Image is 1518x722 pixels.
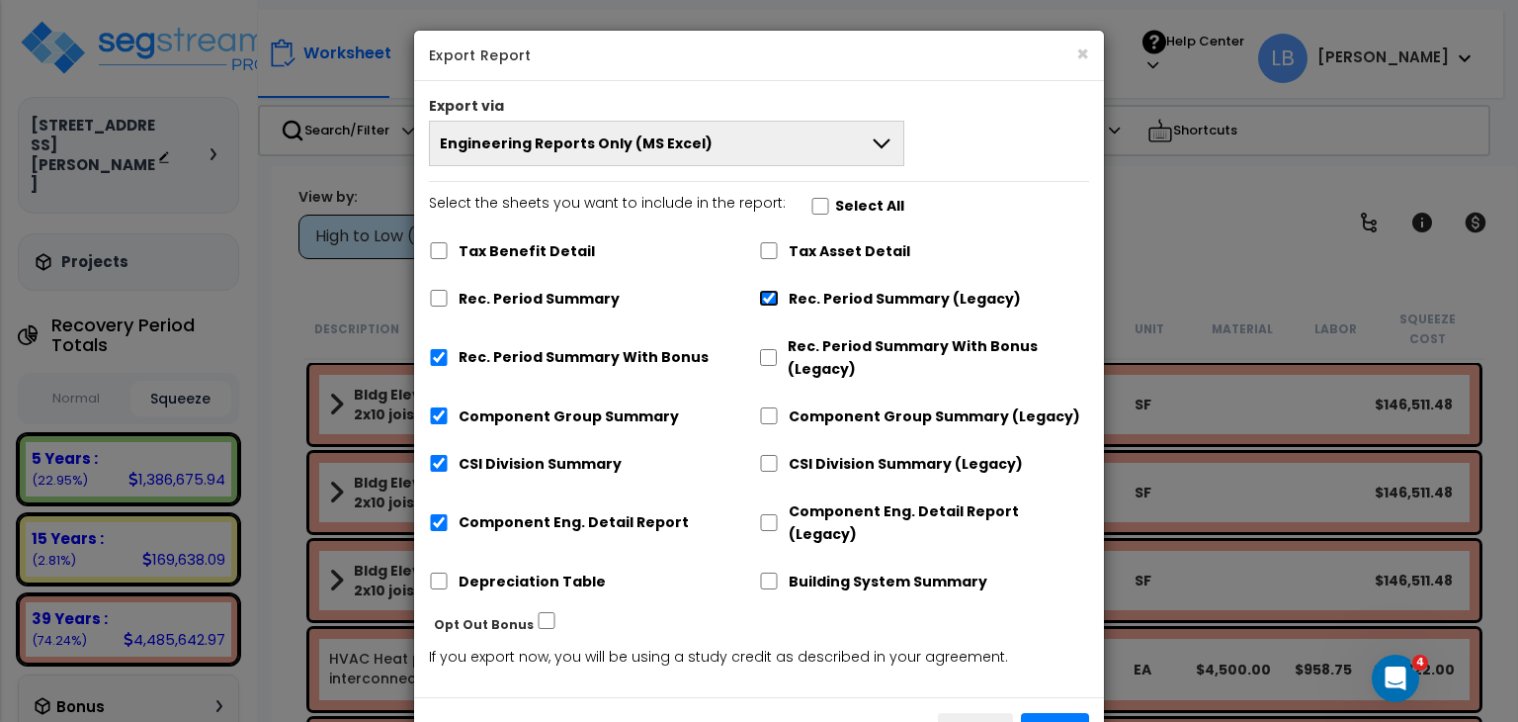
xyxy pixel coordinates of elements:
[789,500,1089,546] label: Component Eng. Detail Report (Legacy)
[1372,655,1419,702] iframe: Intercom live chat
[459,288,620,311] label: Rec. Period Summary
[789,571,987,593] label: Building System Summary
[459,453,622,476] label: CSI Division Summary
[459,346,709,369] label: Rec. Period Summary With Bonus
[429,45,1089,65] h5: Export Report
[789,288,1021,311] label: Rec. Period Summary (Legacy)
[789,406,1080,428] label: Component Group Summary (Legacy)
[429,96,504,116] label: Export via
[788,335,1089,381] label: Rec. Period Summary With Bonus (Legacy)
[429,121,904,166] button: Engineering Reports Only (MS Excel)
[835,195,904,218] label: Select All
[459,406,679,428] label: Component Group Summary
[1076,44,1089,64] button: ×
[459,511,689,534] label: Component Eng. Detail Report
[434,613,534,636] label: Opt Out Bonus
[429,646,1089,670] p: If you export now, you will be using a study credit as described in your agreement.
[789,240,910,263] label: Tax Asset Detail
[459,240,595,263] label: Tax Benefit Detail
[1412,655,1428,671] span: 4
[440,134,713,153] span: Engineering Reports Only (MS Excel)
[459,571,606,593] label: Depreciation Table
[810,198,830,215] input: Select the sheets you want to include in the report:Select All
[789,453,1023,476] label: CSI Division Summary (Legacy)
[429,192,786,216] p: Select the sheets you want to include in the report:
